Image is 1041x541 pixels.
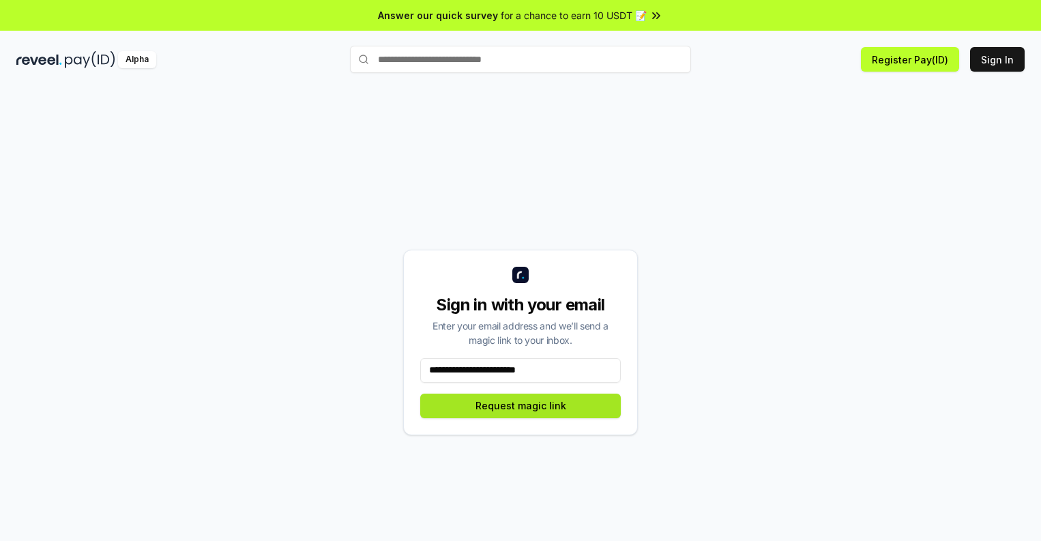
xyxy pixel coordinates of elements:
button: Request magic link [420,394,621,418]
img: reveel_dark [16,51,62,68]
div: Enter your email address and we’ll send a magic link to your inbox. [420,319,621,347]
span: Answer our quick survey [378,8,498,23]
button: Register Pay(ID) [861,47,959,72]
img: logo_small [512,267,529,283]
span: for a chance to earn 10 USDT 📝 [501,8,647,23]
button: Sign In [970,47,1025,72]
div: Alpha [118,51,156,68]
div: Sign in with your email [420,294,621,316]
img: pay_id [65,51,115,68]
